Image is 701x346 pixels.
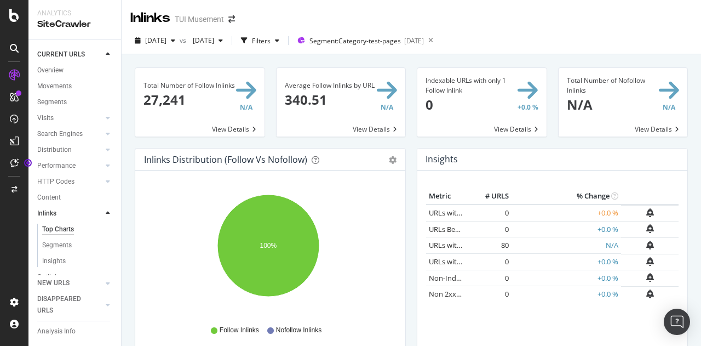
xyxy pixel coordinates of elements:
[512,221,621,237] td: +0.0 %
[37,326,76,337] div: Analysis Info
[37,192,113,203] a: Content
[37,160,102,172] a: Performance
[646,208,654,217] div: bell-plus
[37,176,102,188] a: HTTP Codes
[144,188,393,315] svg: A chart.
[37,277,102,289] a: NEW URLS
[228,15,235,23] div: arrow-right-arrow-left
[23,158,33,168] div: Tooltip anchor
[426,152,458,167] h4: Insights
[180,36,188,45] span: vs
[429,224,547,234] a: URLs Between 2 and 5 Follow Inlinks
[37,208,102,219] a: Inlinks
[664,309,690,335] div: Open Intercom Messenger
[42,256,66,267] div: Insights
[37,128,83,140] div: Search Engines
[37,160,76,172] div: Performance
[37,49,85,60] div: CURRENT URLS
[293,32,424,49] button: Segment:Category-test-pages[DATE]
[429,257,519,266] a: URLs with No Follow Inlinks
[37,81,113,92] a: Movements
[260,242,277,249] text: 100%
[42,224,74,235] div: Top Charts
[37,49,102,60] a: CURRENT URLS
[37,176,74,188] div: HTTP Codes
[429,208,509,218] a: URLs with 1 Follow Inlink
[130,32,180,49] button: [DATE]
[468,188,512,205] th: # URLS
[429,240,568,250] a: URLs with the Same Anchor Text on Inlinks
[426,188,468,205] th: Metric
[42,224,113,235] a: Top Charts
[646,224,654,233] div: bell-plus
[468,237,512,254] td: 80
[144,154,307,165] div: Inlinks Distribution (Follow vs Nofollow)
[42,240,72,251] div: Segments
[37,112,102,124] a: Visits
[646,273,654,282] div: bell-plus
[37,208,56,219] div: Inlinks
[512,270,621,286] td: +0.0 %
[37,81,72,92] div: Movements
[188,32,227,49] button: [DATE]
[512,205,621,222] td: +0.0 %
[37,18,112,31] div: SiteCrawler
[468,221,512,237] td: 0
[468,254,512,270] td: 0
[276,326,321,335] span: Nofollow Inlinks
[389,156,397,164] div: gear
[468,205,512,222] td: 0
[646,241,654,249] div: bell-plus
[37,65,64,76] div: Overview
[309,36,401,46] span: Segment: Category-test-pages
[145,36,166,45] span: 2025 Sep. 13th
[37,112,54,124] div: Visits
[252,36,271,46] div: Filters
[646,257,654,266] div: bell-plus
[429,289,536,299] a: Non 2xx URLs with Follow Inlinks
[37,277,70,289] div: NEW URLS
[237,32,284,49] button: Filters
[188,36,214,45] span: 2025 Sep. 7th
[429,273,558,283] a: Non-Indexable URLs with Follow Inlinks
[130,9,170,27] div: Inlinks
[512,188,621,205] th: % Change
[468,286,512,303] td: 0
[512,254,621,270] td: +0.0 %
[220,326,259,335] span: Follow Inlinks
[37,97,67,108] div: Segments
[646,290,654,298] div: bell-plus
[404,36,424,46] div: [DATE]
[37,97,113,108] a: Segments
[37,65,113,76] a: Overview
[37,128,102,140] a: Search Engines
[468,270,512,286] td: 0
[37,9,112,18] div: Analytics
[42,256,113,267] a: Insights
[512,237,621,254] td: N/A
[512,286,621,303] td: +0.0 %
[37,326,113,337] a: Analysis Info
[42,240,113,251] a: Segments
[37,192,61,203] div: Content
[37,293,93,316] div: DISAPPEARED URLS
[37,144,102,156] a: Distribution
[37,271,61,283] div: Outlinks
[37,271,102,283] a: Outlinks
[175,14,224,25] div: TUI Musement
[37,144,72,156] div: Distribution
[37,293,102,316] a: DISAPPEARED URLS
